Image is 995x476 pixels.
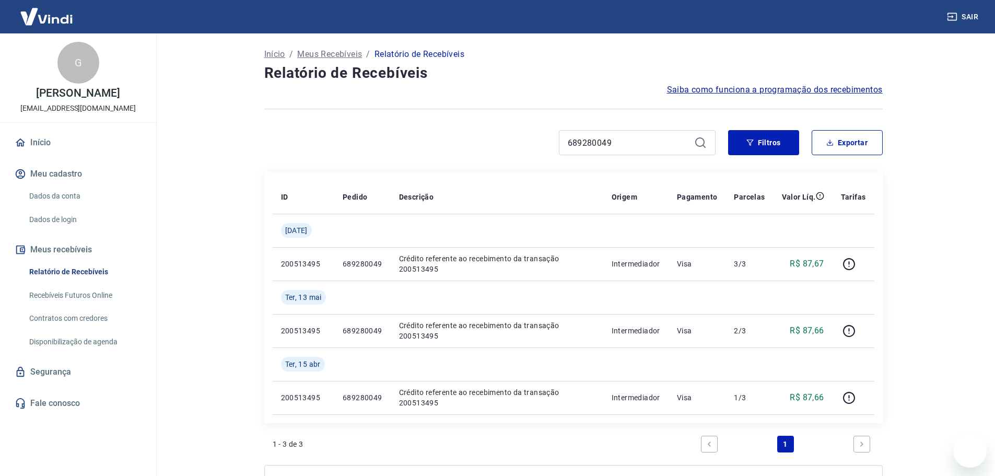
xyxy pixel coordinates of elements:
p: 689280049 [343,326,382,336]
p: 1 - 3 de 3 [273,439,303,449]
p: Intermediador [612,326,660,336]
button: Sair [945,7,982,27]
p: Valor Líq. [782,192,816,202]
div: G [57,42,99,84]
p: [PERSON_NAME] [36,88,120,99]
p: Visa [677,326,718,336]
a: Page 1 is your current page [777,436,794,452]
p: Intermediador [612,392,660,403]
button: Exportar [812,130,883,155]
p: R$ 87,66 [790,324,824,337]
p: 2/3 [734,326,765,336]
p: Tarifas [841,192,866,202]
p: Pagamento [677,192,718,202]
a: Recebíveis Futuros Online [25,285,144,306]
p: 689280049 [343,392,382,403]
a: Segurança [13,361,144,384]
iframe: Botão para abrir a janela de mensagens [953,434,987,468]
a: Contratos com credores [25,308,144,329]
button: Meus recebíveis [13,238,144,261]
p: 200513495 [281,392,326,403]
a: Dados de login [25,209,144,230]
a: Meus Recebíveis [297,48,362,61]
p: Crédito referente ao recebimento da transação 200513495 [399,253,595,274]
a: Início [13,131,144,154]
p: 3/3 [734,259,765,269]
span: Ter, 13 mai [285,292,322,303]
a: Saiba como funciona a programação dos recebimentos [667,84,883,96]
p: R$ 87,67 [790,258,824,270]
p: ID [281,192,288,202]
p: Visa [677,259,718,269]
h4: Relatório de Recebíveis [264,63,883,84]
p: 1/3 [734,392,765,403]
p: Descrição [399,192,434,202]
span: [DATE] [285,225,308,236]
a: Previous page [701,436,718,452]
input: Busque pelo número do pedido [568,135,690,150]
a: Dados da conta [25,185,144,207]
p: Intermediador [612,259,660,269]
img: Vindi [13,1,80,32]
button: Filtros [728,130,799,155]
button: Meu cadastro [13,162,144,185]
p: Crédito referente ao recebimento da transação 200513495 [399,320,595,341]
p: 689280049 [343,259,382,269]
p: Visa [677,392,718,403]
p: 200513495 [281,259,326,269]
a: Relatório de Recebíveis [25,261,144,283]
p: R$ 87,66 [790,391,824,404]
p: / [366,48,370,61]
span: Ter, 15 abr [285,359,321,369]
p: Parcelas [734,192,765,202]
a: Disponibilização de agenda [25,331,144,353]
p: 200513495 [281,326,326,336]
a: Next page [853,436,870,452]
p: Pedido [343,192,367,202]
a: Fale conosco [13,392,144,415]
a: Início [264,48,285,61]
p: [EMAIL_ADDRESS][DOMAIN_NAME] [20,103,136,114]
p: Crédito referente ao recebimento da transação 200513495 [399,387,595,408]
p: Origem [612,192,637,202]
p: / [289,48,293,61]
ul: Pagination [697,432,874,457]
p: Relatório de Recebíveis [374,48,464,61]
